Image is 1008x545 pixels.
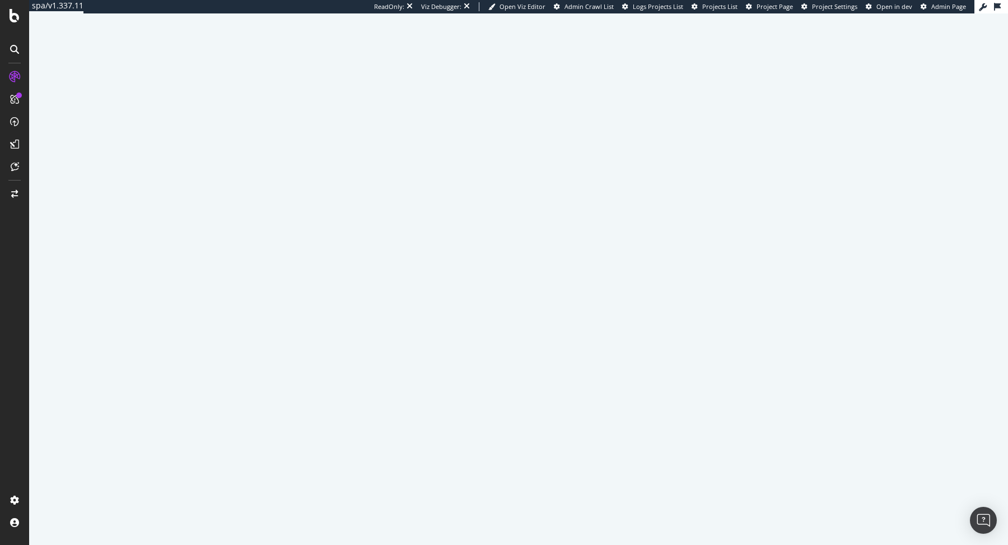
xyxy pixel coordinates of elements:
[500,2,545,11] span: Open Viz Editor
[633,2,683,11] span: Logs Projects List
[866,2,912,11] a: Open in dev
[921,2,966,11] a: Admin Page
[421,2,461,11] div: Viz Debugger:
[876,2,912,11] span: Open in dev
[801,2,857,11] a: Project Settings
[564,2,614,11] span: Admin Crawl List
[702,2,738,11] span: Projects List
[970,507,997,534] div: Open Intercom Messenger
[931,2,966,11] span: Admin Page
[374,2,404,11] div: ReadOnly:
[488,2,545,11] a: Open Viz Editor
[692,2,738,11] a: Projects List
[622,2,683,11] a: Logs Projects List
[757,2,793,11] span: Project Page
[746,2,793,11] a: Project Page
[554,2,614,11] a: Admin Crawl List
[812,2,857,11] span: Project Settings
